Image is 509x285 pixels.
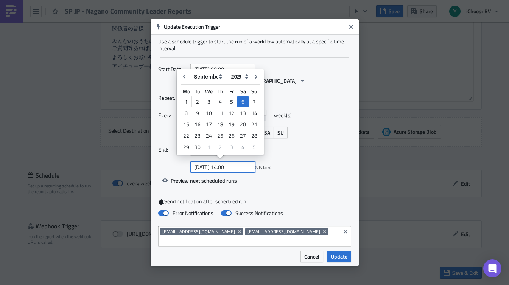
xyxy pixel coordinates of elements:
div: Thu Sep 25 2025 [215,130,226,141]
div: Thu Oct 02 2025 [215,141,226,153]
div: 4 [237,142,249,152]
div: 29 [181,142,192,152]
label: End: [158,144,187,155]
div: Sat Sep 20 2025 [237,119,249,130]
div: Sun Sep 07 2025 [249,96,260,107]
div: Mon Sep 15 2025 [181,119,192,130]
div: 16 [192,119,203,130]
div: 25 [215,130,226,141]
div: Sat Sep 27 2025 [237,130,249,141]
div: 15 [181,119,192,130]
div: Wed Sep 10 2025 [203,107,215,119]
span: よろしくお願い致します。 [3,32,66,38]
div: 2 [215,142,226,152]
label: Send notification after scheduled run [158,198,351,205]
span: アイチューザー株式会社 [3,41,61,47]
div: 1 [181,96,192,107]
label: Success Notifications [221,210,283,217]
div: Sat Sep 13 2025 [237,107,249,119]
select: Month [190,71,227,82]
button: Clear selected items [341,227,350,236]
abbr: Sunday [251,87,257,95]
body: Rich Text Area. Press ALT-0 for help. [3,3,361,48]
span: [EMAIL_ADDRESS][DOMAIN_NAME] [162,229,235,235]
span: ご質問等あれば、担当までご連絡ください。 [3,23,109,29]
span: 関係者の皆様 みんなのおうちに[GEOGRAPHIC_DATA]別週次登録レポートを添付にてご確認ください。 [3,3,216,22]
div: 14 [249,108,260,118]
div: Mon Sep 22 2025 [181,130,192,141]
div: 13 [237,108,249,118]
div: Mon Sep 29 2025 [181,141,192,153]
button: Remove Tag [237,228,243,235]
select: Year [227,71,251,82]
div: 28 [249,130,260,141]
div: Sat Sep 06 2025 [237,96,249,107]
div: Sat Oct 04 2025 [237,141,249,153]
div: Sun Sep 21 2025 [249,119,260,130]
div: 6 [237,96,249,107]
div: Thu Sep 11 2025 [215,107,226,119]
label: Start Date: [158,64,187,75]
abbr: Saturday [240,87,246,95]
div: 19 [226,119,237,130]
div: 3 [203,96,215,107]
div: 2 [192,96,203,107]
div: 23 [192,130,203,141]
span: SU [277,129,284,136]
div: Fri Oct 03 2025 [226,141,237,153]
label: Error Notifications [158,210,213,217]
div: 7 [249,96,260,107]
h6: Update Execution Trigger [164,23,346,30]
abbr: Friday [229,87,234,95]
abbr: Wednesday [205,87,213,95]
div: Thu Sep 04 2025 [215,96,226,107]
div: Mon Sep 01 2025 [181,96,192,107]
div: Thu Sep 18 2025 [215,119,226,130]
div: Tue Sep 30 2025 [192,141,203,153]
div: 20 [237,119,249,130]
div: 1 [203,142,215,152]
button: SU [274,127,288,138]
button: SA [260,127,274,138]
span: Update [331,252,347,260]
span: Cancel [304,252,319,260]
abbr: Thursday [218,87,223,95]
div: 22 [181,130,192,141]
div: Fri Sep 05 2025 [226,96,237,107]
div: Fri Sep 26 2025 [226,130,237,141]
button: Go to previous month [179,71,190,82]
div: Mon Sep 08 2025 [181,107,192,119]
span: (UTC time) [255,164,271,170]
div: Tue Sep 16 2025 [192,119,203,130]
div: Use a schedule trigger to start the run of a workflow automatically at a specific time interval. [158,38,351,52]
div: Wed Sep 17 2025 [203,119,215,130]
span: week(s) [274,110,292,121]
abbr: Tuesday [195,87,200,95]
div: 12 [226,108,237,118]
input: YYYY-MM-DD HH:mm [190,64,255,75]
input: YYYY-MM-DD HH:mm [190,161,255,173]
div: 5 [226,96,237,107]
div: 17 [203,119,215,130]
div: 3 [226,142,237,152]
div: 8 [181,108,192,118]
div: Tue Sep 23 2025 [192,130,203,141]
button: Go to next month [251,71,262,82]
button: Cancel [300,251,323,262]
div: Wed Sep 03 2025 [203,96,215,107]
div: 11 [215,108,226,118]
abbr: Monday [183,87,190,95]
button: Preview next scheduled runs [158,175,241,186]
div: 18 [215,119,226,130]
div: Fri Sep 12 2025 [226,107,237,119]
div: 24 [203,130,215,141]
div: 21 [249,119,260,130]
label: Repeat: [158,92,187,104]
div: Wed Sep 24 2025 [203,130,215,141]
div: 10 [203,108,215,118]
span: SA [264,129,270,136]
button: Update [327,251,351,262]
div: 4 [215,96,226,107]
div: 30 [192,142,203,152]
div: 27 [237,130,249,141]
